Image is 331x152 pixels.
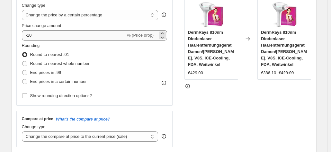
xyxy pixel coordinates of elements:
span: Round to nearest whole number [30,61,90,66]
span: Round to nearest .01 [30,52,69,57]
span: Price change amount [22,23,61,28]
div: €429.00 [188,70,203,76]
span: Change type [22,124,46,129]
h3: Compare at price [22,116,53,121]
img: 71HjhOKKYjL_80x.jpg [198,2,224,27]
span: Show rounding direction options? [30,93,92,98]
span: End prices in .99 [30,70,61,75]
span: Change type [22,3,46,8]
div: help [161,133,167,139]
div: help [161,12,167,18]
button: What's the compare at price? [56,117,110,121]
span: % (Price drop) [127,33,154,38]
strike: €429.00 [279,70,294,76]
span: DermRays 810nm Diodenlaser Haarentfernungsgerät Damen/[PERSON_NAME], V8S, ICE-Cooling, FDA, Weitw... [261,30,307,67]
span: Rounding [22,43,40,48]
span: End prices in a certain number [30,79,87,84]
img: 71HjhOKKYjL_80x.jpg [272,2,297,27]
input: -15 [22,30,126,40]
span: DermRays 810nm Diodenlaser Haarentfernungsgerät Damen/[PERSON_NAME], V8S, ICE-Cooling, FDA, Weitw... [188,30,234,67]
div: €386.10 [261,70,276,76]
